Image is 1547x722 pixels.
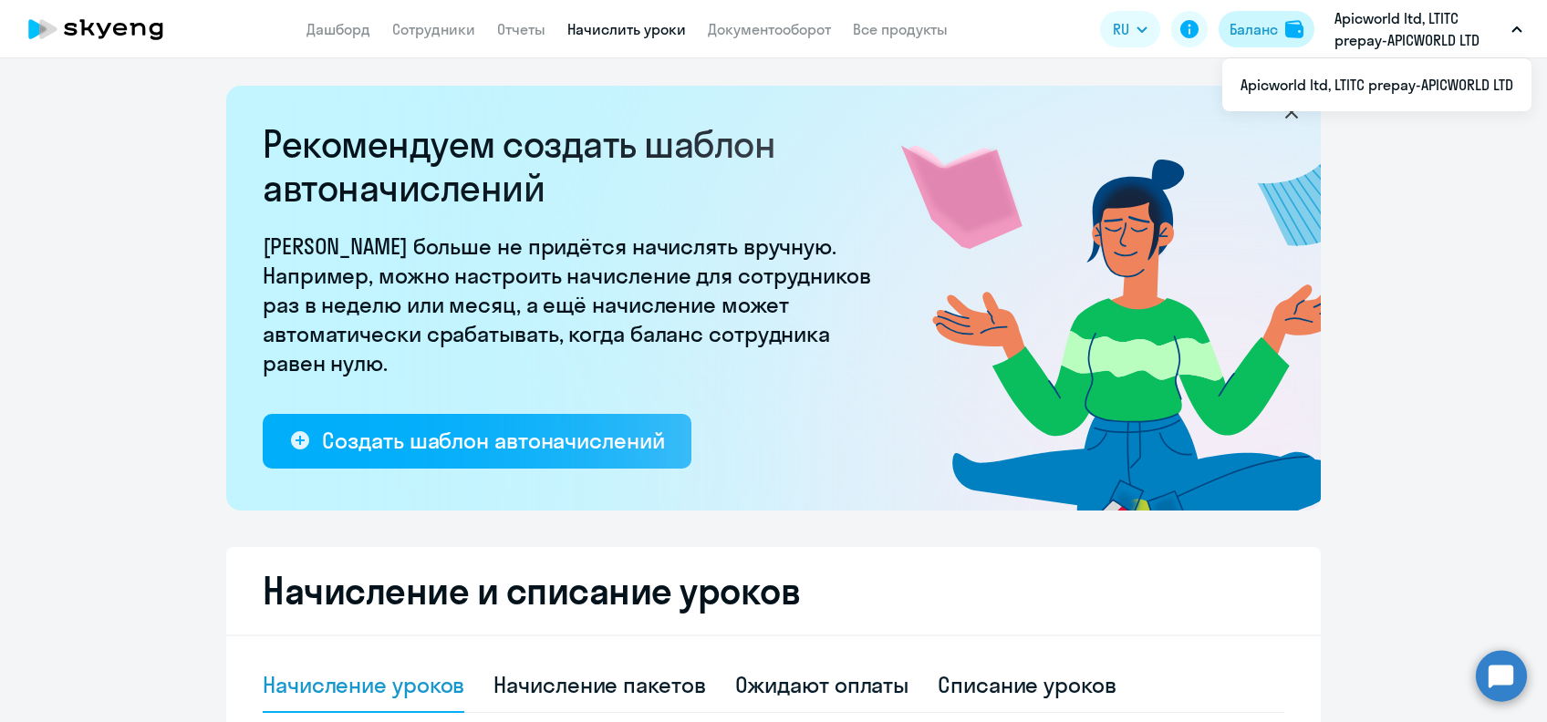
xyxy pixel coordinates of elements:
[938,670,1116,699] div: Списание уроков
[567,20,686,38] a: Начислить уроки
[263,232,883,377] p: [PERSON_NAME] больше не придётся начислять вручную. Например, можно настроить начисление для сотр...
[708,20,831,38] a: Документооборот
[392,20,475,38] a: Сотрудники
[853,20,948,38] a: Все продукты
[1285,20,1303,38] img: balance
[263,670,464,699] div: Начисление уроков
[306,20,370,38] a: Дашборд
[322,426,664,455] div: Создать шаблон автоначислений
[1113,18,1129,40] span: RU
[1222,58,1531,111] ul: RU
[1334,7,1504,51] p: Apicworld ltd, LTITC prepay-APICWORLD LTD
[1230,18,1278,40] div: Баланс
[493,670,705,699] div: Начисление пакетов
[735,670,909,699] div: Ожидают оплаты
[1219,11,1314,47] button: Балансbalance
[1325,7,1531,51] button: Apicworld ltd, LTITC prepay-APICWORLD LTD
[263,414,691,469] button: Создать шаблон автоначислений
[497,20,545,38] a: Отчеты
[263,569,1284,613] h2: Начисление и списание уроков
[1100,11,1160,47] button: RU
[263,122,883,210] h2: Рекомендуем создать шаблон автоначислений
